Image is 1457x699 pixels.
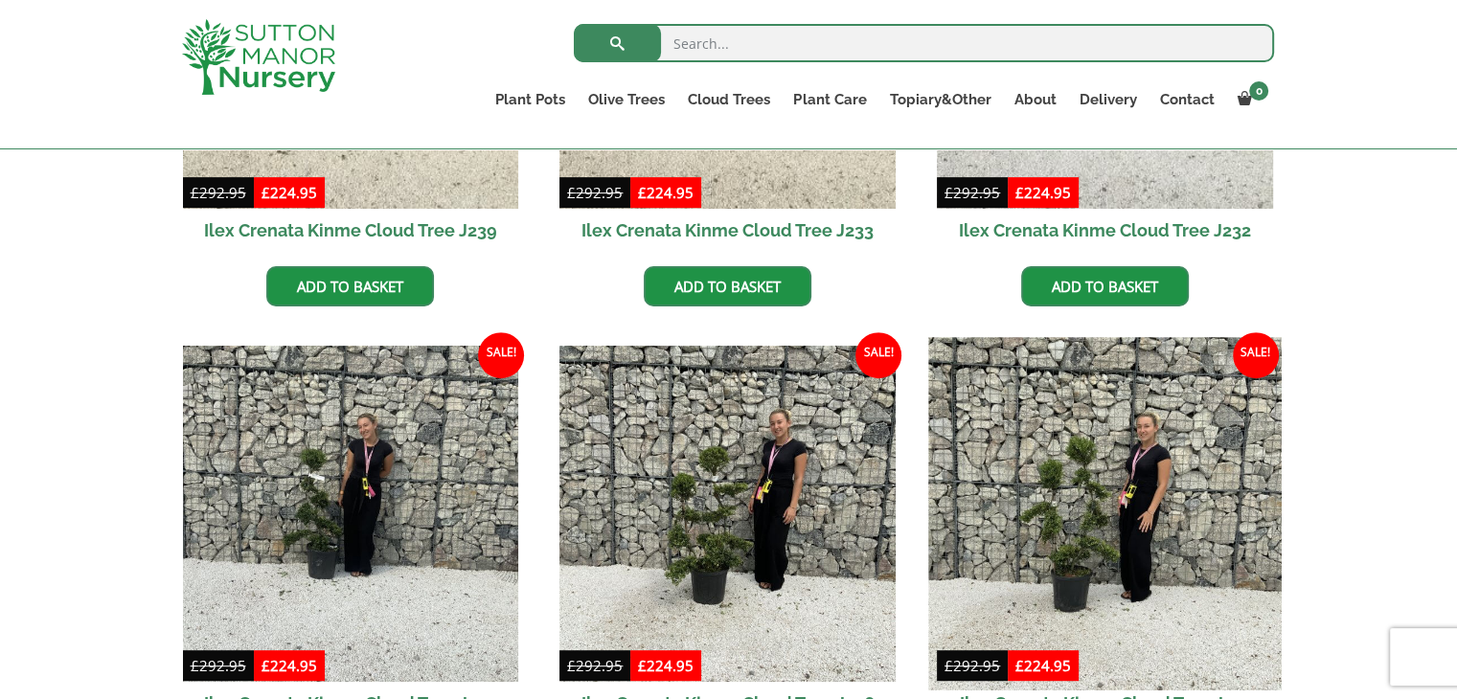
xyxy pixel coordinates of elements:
span: £ [945,183,953,202]
bdi: 292.95 [567,656,623,675]
span: £ [638,183,647,202]
span: £ [191,183,199,202]
span: £ [1015,183,1024,202]
a: Cloud Trees [676,86,782,113]
bdi: 292.95 [945,656,1000,675]
span: £ [1015,656,1024,675]
bdi: 224.95 [638,656,694,675]
span: £ [567,183,576,202]
a: Add to basket: “Ilex Crenata Kinme Cloud Tree J232” [1021,266,1189,306]
a: Contact [1148,86,1225,113]
h2: Ilex Crenata Kinme Cloud Tree J232 [937,209,1273,252]
h2: Ilex Crenata Kinme Cloud Tree J233 [559,209,896,252]
span: £ [638,656,647,675]
a: Topiary&Other [877,86,1002,113]
span: £ [262,656,270,675]
bdi: 292.95 [191,656,246,675]
img: Ilex Crenata Kinme Cloud Tree J226 [559,346,896,682]
a: About [1002,86,1067,113]
a: 0 [1225,86,1274,113]
span: Sale! [855,332,901,378]
h2: Ilex Crenata Kinme Cloud Tree J239 [183,209,519,252]
img: logo [182,19,335,95]
span: 0 [1249,81,1268,101]
span: Sale! [478,332,524,378]
a: Olive Trees [577,86,676,113]
input: Search... [574,24,1274,62]
a: Add to basket: “Ilex Crenata Kinme Cloud Tree J239” [266,266,434,306]
bdi: 292.95 [945,183,1000,202]
span: Sale! [1233,332,1279,378]
span: £ [945,656,953,675]
bdi: 292.95 [567,183,623,202]
bdi: 224.95 [1015,656,1071,675]
a: Plant Care [782,86,877,113]
bdi: 292.95 [191,183,246,202]
bdi: 224.95 [1015,183,1071,202]
bdi: 224.95 [262,183,317,202]
span: £ [262,183,270,202]
bdi: 224.95 [262,656,317,675]
a: Add to basket: “Ilex Crenata Kinme Cloud Tree J233” [644,266,811,306]
span: £ [191,656,199,675]
bdi: 224.95 [638,183,694,202]
img: Ilex Crenata Kinme Cloud Tree J230 [183,346,519,682]
img: Ilex Crenata Kinme Cloud Tree J221 [928,338,1281,690]
span: £ [567,656,576,675]
a: Delivery [1067,86,1148,113]
a: Plant Pots [484,86,577,113]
